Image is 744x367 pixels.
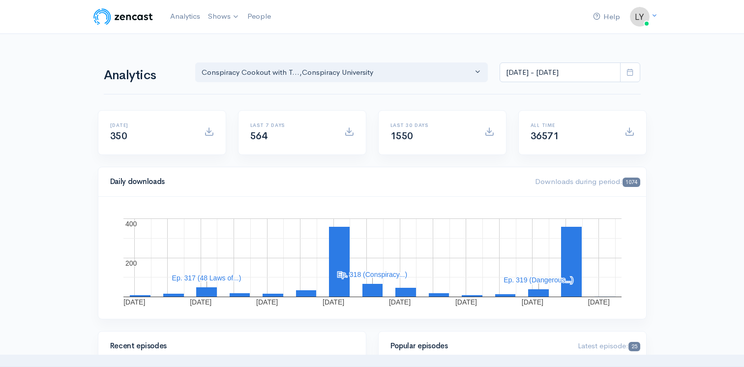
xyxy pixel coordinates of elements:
span: Latest episode: [578,341,640,350]
div: Conspiracy Cookout with T... , Conspiracy University [202,67,473,78]
h6: Last 30 days [390,122,473,128]
span: 36571 [531,130,559,142]
text: Ep. 317 (48 Laws of...) [172,274,241,282]
h4: Popular episodes [390,342,566,350]
iframe: gist-messenger-bubble-iframe [711,334,734,357]
img: ... [630,7,650,27]
h6: All time [531,122,613,128]
a: Shows [204,6,243,28]
text: [DATE] [256,298,278,306]
text: [DATE] [123,298,145,306]
text: Ep. 318 (Conspiracy...) [337,271,407,278]
text: [DATE] [323,298,344,306]
button: Conspiracy Cookout with T..., Conspiracy University [195,62,488,83]
span: Downloads during period: [535,177,640,186]
span: 1074 [623,178,640,187]
text: 200 [125,259,137,267]
span: 1550 [390,130,413,142]
text: 400 [125,220,137,228]
span: 564 [250,130,268,142]
span: 350 [110,130,127,142]
text: [DATE] [588,298,609,306]
h1: Analytics [104,68,183,83]
h4: Daily downloads [110,178,524,186]
a: Analytics [166,6,204,27]
h4: Recent episodes [110,342,348,350]
text: [DATE] [521,298,543,306]
text: [DATE] [190,298,211,306]
a: Help [589,6,624,28]
h6: Last 7 days [250,122,332,128]
text: [DATE] [455,298,476,306]
text: Ep. 319 (Dangerous...) [504,276,573,284]
input: analytics date range selector [500,62,621,83]
h6: [DATE] [110,122,192,128]
svg: A chart. [110,209,634,307]
a: People [243,6,275,27]
img: ZenCast Logo [92,7,154,27]
text: [DATE] [388,298,410,306]
span: 25 [628,342,640,351]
